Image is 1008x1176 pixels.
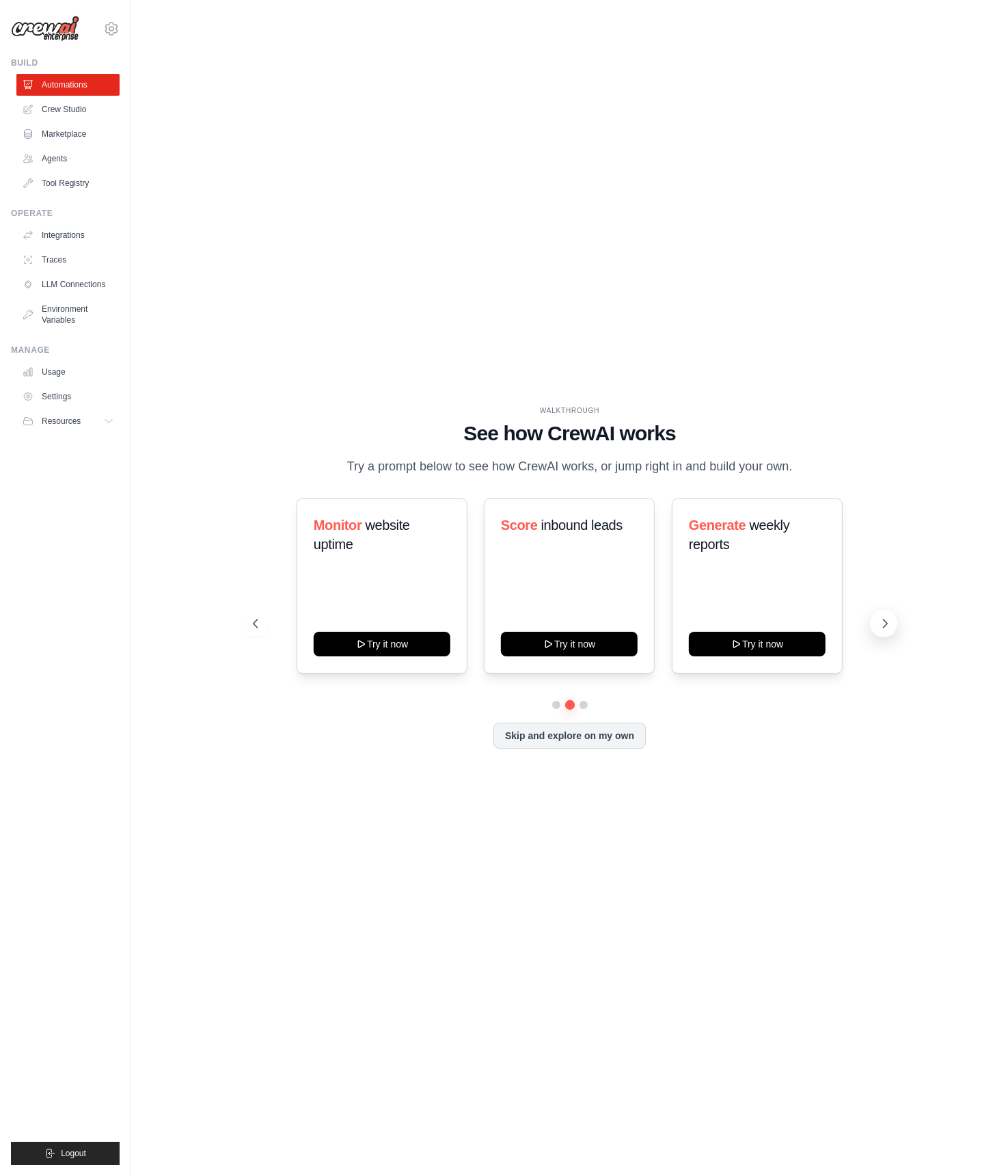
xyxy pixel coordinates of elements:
a: Integrations [16,224,120,246]
span: Generate [689,518,746,533]
img: Logo [11,16,79,42]
button: Logout [11,1142,120,1165]
a: Settings [16,386,120,407]
a: Usage [16,361,120,383]
p: Try a prompt below to see how CrewAI works, or jump right in and build your own. [340,457,800,477]
button: Try it now [689,632,826,656]
span: Monitor [314,518,362,533]
span: inbound leads [541,518,623,533]
button: Try it now [501,632,638,656]
button: Skip and explore on my own [493,723,646,749]
span: weekly reports [689,518,789,552]
button: Try it now [314,632,450,656]
a: LLM Connections [16,273,120,295]
span: Resources [42,416,81,427]
div: Operate [11,208,120,219]
a: Automations [16,74,120,96]
h1: See how CrewAI works [253,421,886,446]
span: website uptime [314,518,410,552]
button: Resources [16,410,120,432]
a: Tool Registry [16,172,120,194]
a: Crew Studio [16,98,120,120]
a: Agents [16,148,120,170]
span: Logout [61,1148,86,1159]
div: WALKTHROUGH [253,405,886,416]
div: Build [11,57,120,68]
span: Score [501,518,538,533]
a: Traces [16,249,120,271]
div: Manage [11,345,120,356]
a: Environment Variables [16,298,120,331]
iframe: Chat Widget [940,1110,1008,1176]
a: Marketplace [16,123,120,145]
